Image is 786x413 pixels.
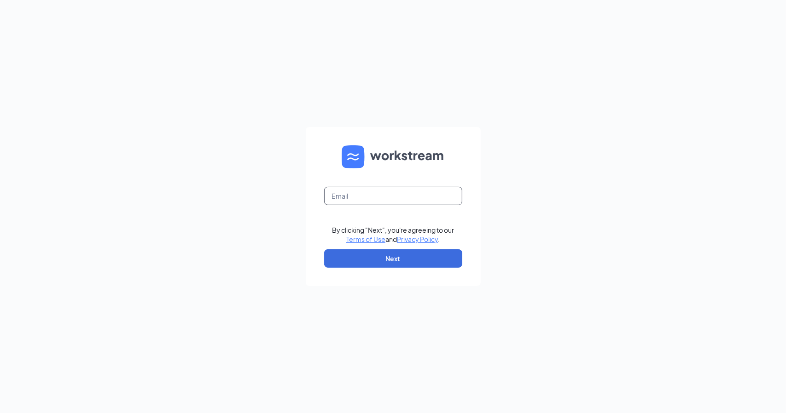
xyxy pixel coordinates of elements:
[342,145,445,168] img: WS logo and Workstream text
[324,249,462,268] button: Next
[324,187,462,205] input: Email
[346,235,385,243] a: Terms of Use
[332,225,454,244] div: By clicking "Next", you're agreeing to our and .
[397,235,438,243] a: Privacy Policy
